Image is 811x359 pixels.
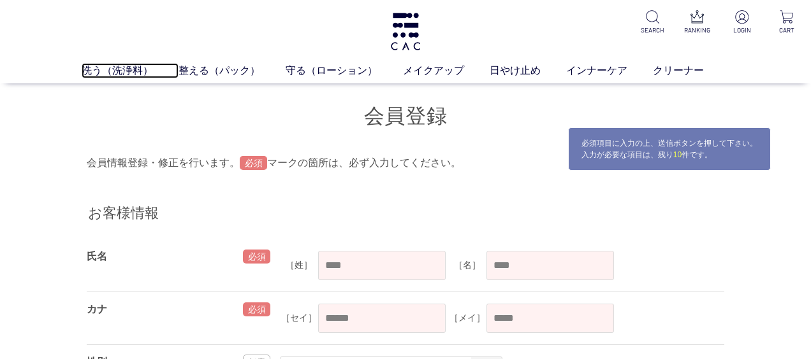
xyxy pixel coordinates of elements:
a: SEARCH [639,10,668,35]
h1: 会員登録 [87,102,724,130]
span: 10 [673,150,682,159]
label: カナ [87,304,107,314]
a: インナーケア [566,63,653,78]
a: RANKING [683,10,712,35]
p: LOGIN [727,25,756,35]
p: お客様情報 [87,202,724,227]
label: ［姓］ [280,259,318,272]
img: logo [389,13,422,50]
div: 必須項目に入力の上、送信ボタンを押して下さい。 入力が必要な項目は、残り 件です。 [568,127,771,171]
label: ［セイ］ [280,312,318,325]
p: CART [772,25,801,35]
p: RANKING [683,25,712,35]
a: 洗う（洗浄料） [82,63,179,78]
a: クリーナー [653,63,729,78]
a: 整える（パック） [179,63,286,78]
p: 会員情報登録・修正を行います。 マークの箇所は、必ず入力してください。 [87,155,724,171]
a: CART [772,10,801,35]
label: ［名］ [448,259,486,272]
label: 氏名 [87,251,107,262]
p: SEARCH [639,25,668,35]
a: 守る（ローション） [286,63,403,78]
a: LOGIN [727,10,756,35]
label: ［メイ］ [448,312,486,325]
a: 日やけ止め [490,63,566,78]
a: メイクアップ [403,63,490,78]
